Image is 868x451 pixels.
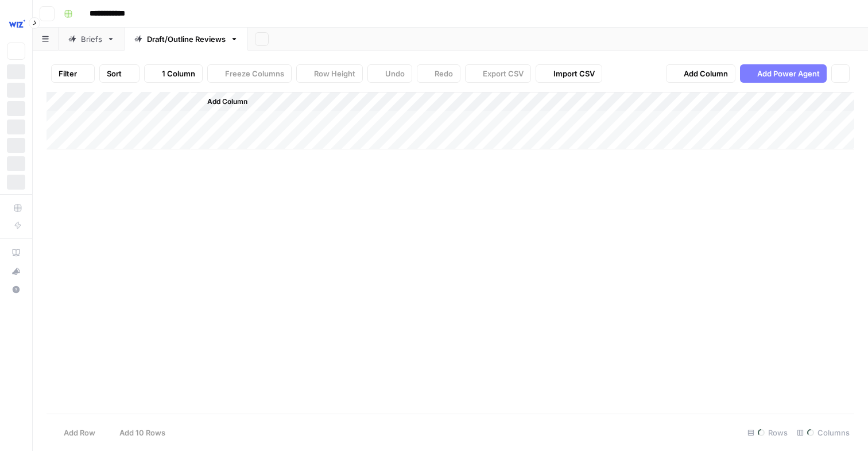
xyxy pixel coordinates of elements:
button: Add Column [192,94,252,109]
a: Draft/Outline Reviews [125,28,248,51]
span: Freeze Columns [225,68,284,79]
button: Redo [417,64,460,83]
span: Add Column [684,68,728,79]
span: Add Power Agent [757,68,820,79]
img: Wiz Logo [7,13,28,34]
button: Add 10 Rows [102,423,172,442]
div: Draft/Outline Reviews [147,33,226,45]
span: Add Column [207,97,247,107]
span: Filter [59,68,77,79]
div: Columns [792,423,854,442]
div: Rows [743,423,792,442]
button: What's new? [7,262,25,280]
span: Sort [107,68,122,79]
button: Row Height [296,64,363,83]
button: Add Column [666,64,735,83]
button: Sort [99,64,139,83]
button: Add Power Agent [740,64,827,83]
span: Export CSV [483,68,524,79]
span: Add Row [64,427,95,438]
a: AirOps Academy [7,244,25,262]
button: Filter [51,64,95,83]
span: Import CSV [553,68,595,79]
span: Row Height [314,68,355,79]
a: Briefs [59,28,125,51]
span: Redo [435,68,453,79]
span: 1 Column [162,68,195,79]
button: 1 Column [144,64,203,83]
button: Export CSV [465,64,531,83]
button: Add Row [46,423,102,442]
span: Undo [385,68,405,79]
button: Import CSV [536,64,602,83]
button: Freeze Columns [207,64,292,83]
button: Undo [367,64,412,83]
div: Briefs [81,33,102,45]
button: Help + Support [7,280,25,299]
span: Add 10 Rows [119,427,165,438]
button: Workspace: Wiz [7,9,25,38]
